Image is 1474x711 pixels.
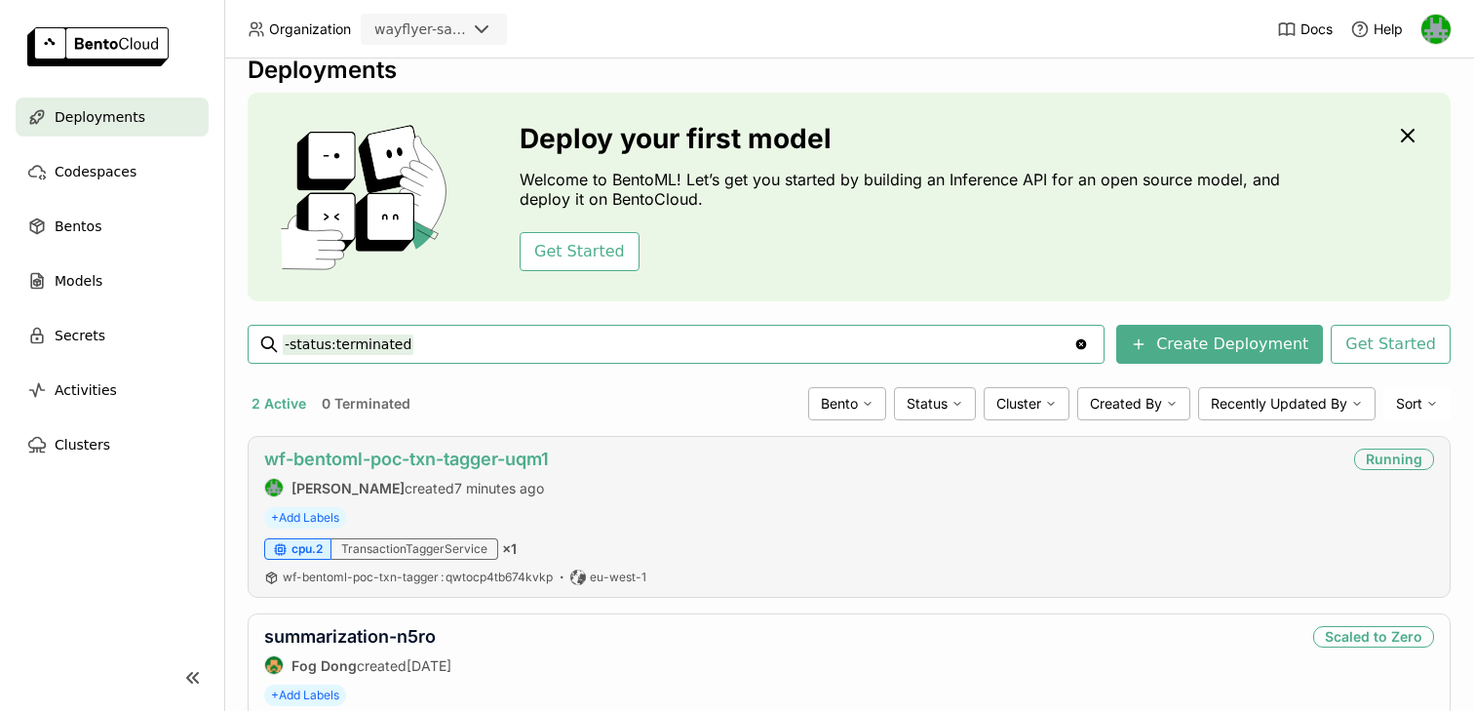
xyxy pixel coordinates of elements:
[984,387,1069,420] div: Cluster
[55,215,101,238] span: Bentos
[55,269,102,293] span: Models
[318,391,414,416] button: 0 Terminated
[291,480,405,496] strong: [PERSON_NAME]
[331,538,498,560] div: TransactionTaggerService
[264,449,549,469] a: wf-bentoml-poc-txn-tagger-uqm1
[454,480,544,496] span: 7 minutes ago
[16,207,209,246] a: Bentos
[407,657,451,674] span: [DATE]
[283,329,1073,360] input: Search
[264,685,346,706] span: +Add Labels
[894,387,976,420] div: Status
[283,570,553,584] span: wf-bentoml-poc-txn-tagger qwtocp4tb674kvkp
[55,160,136,183] span: Codespaces
[1300,20,1333,38] span: Docs
[16,98,209,137] a: Deployments
[27,27,169,66] img: logo
[16,316,209,355] a: Secrets
[265,479,283,496] img: Sean Hickey
[821,395,858,413] span: Bento
[1277,20,1333,39] a: Docs
[248,391,310,416] button: 2 Active
[1073,336,1089,352] svg: Clear value
[55,378,117,402] span: Activities
[1421,15,1451,44] img: Sean Hickey
[264,626,436,647] a: summarization-n5ro
[520,170,1290,209] p: Welcome to BentoML! Let’s get you started by building an Inference API for an open source model, ...
[55,105,145,129] span: Deployments
[1374,20,1403,38] span: Help
[16,371,209,410] a: Activities
[291,657,357,674] strong: Fog Dong
[1090,395,1162,413] span: Created By
[1331,325,1451,364] button: Get Started
[1354,449,1434,470] div: Running
[520,232,640,271] button: Get Started
[1077,387,1190,420] div: Created By
[291,541,323,557] span: cpu.2
[1313,626,1434,648] div: Scaled to Zero
[1198,387,1376,420] div: Recently Updated By
[590,570,646,585] span: eu-west-1
[248,56,1451,85] div: Deployments
[264,507,346,529] span: +Add Labels
[520,123,1290,154] h3: Deploy your first model
[502,540,517,558] span: × 1
[265,656,283,674] img: Fog Dong
[1350,20,1403,39] div: Help
[996,395,1041,413] span: Cluster
[16,152,209,191] a: Codespaces
[1116,325,1323,364] button: Create Deployment
[16,261,209,300] a: Models
[269,20,351,38] span: Organization
[374,20,466,39] div: wayflyer-sandbox
[55,324,105,347] span: Secrets
[441,570,444,584] span: :
[808,387,886,420] div: Bento
[55,433,110,456] span: Clusters
[263,124,473,270] img: cover onboarding
[468,20,470,40] input: Selected wayflyer-sandbox.
[1211,395,1347,413] span: Recently Updated By
[1383,387,1451,420] div: Sort
[264,478,549,497] div: created
[264,655,451,675] div: created
[16,425,209,464] a: Clusters
[283,570,553,585] a: wf-bentoml-poc-txn-tagger:qwtocp4tb674kvkp
[1396,395,1422,413] span: Sort
[907,395,948,413] span: Status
